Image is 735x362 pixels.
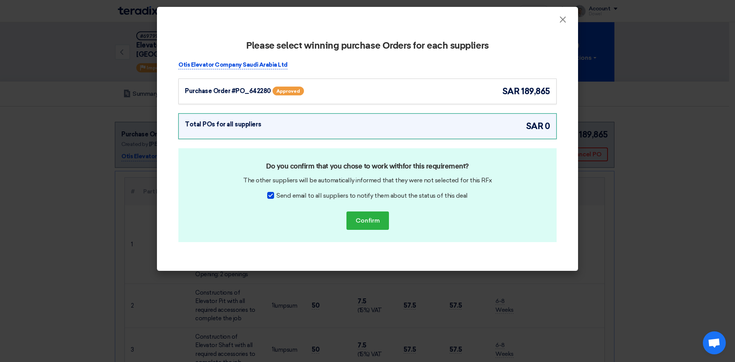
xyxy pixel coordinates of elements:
font: The other suppliers will be automatically informed that they were not selected for this RFx [243,177,492,184]
font: 189,865 [521,86,550,97]
button: Close [553,12,573,28]
font: Send email to all suppliers to notify them about the status of this deal [276,192,467,199]
font: Otis Elevator Company Saudi Arabia Ltd [178,61,287,68]
font: × [559,14,567,29]
font: Confirm [356,217,380,224]
font: sar [526,121,544,131]
font: Purchase Order #PO_642280 [185,87,271,95]
font: Approved [276,88,300,94]
a: Open chat [703,331,726,354]
font: Please select winning purchase Orders for each suppliers [246,41,488,51]
font: sar [502,86,520,97]
font: Total POs for all suppliers [185,121,261,128]
font: 0 [545,121,550,131]
font: Do you confirm that you chose to work with [266,163,403,170]
button: Confirm [346,211,389,230]
font: for this requirement? [403,163,469,170]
